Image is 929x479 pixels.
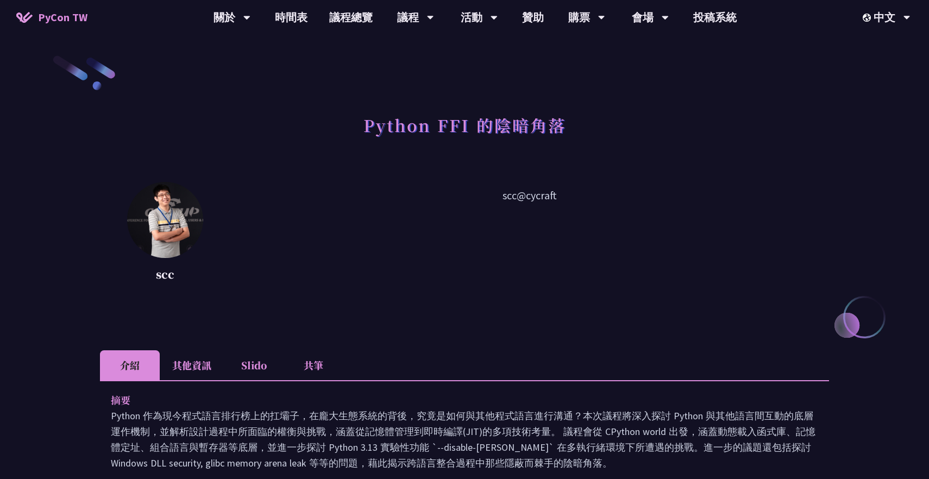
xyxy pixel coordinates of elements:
[111,408,818,471] p: Python 作為現今程式語言排行榜上的扛壩子，在龐大生態系統的背後，究竟是如何與其他程式語言進行溝通？本次議程將深入探討 Python 與其他語言間互動的底層運作機制，並解析設計過程中所面臨的...
[284,350,343,380] li: 共筆
[160,350,224,380] li: 其他資訊
[111,392,796,408] p: 摘要
[230,187,829,285] p: scc@cycraft
[363,109,566,141] h1: Python FFI 的陰暗角落
[100,350,160,380] li: 介紹
[38,9,87,26] span: PyCon TW
[863,14,874,22] img: Locale Icon
[224,350,284,380] li: Slido
[5,4,98,31] a: PyCon TW
[127,266,203,282] p: scc
[127,182,203,258] img: scc
[16,12,33,23] img: Home icon of PyCon TW 2025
